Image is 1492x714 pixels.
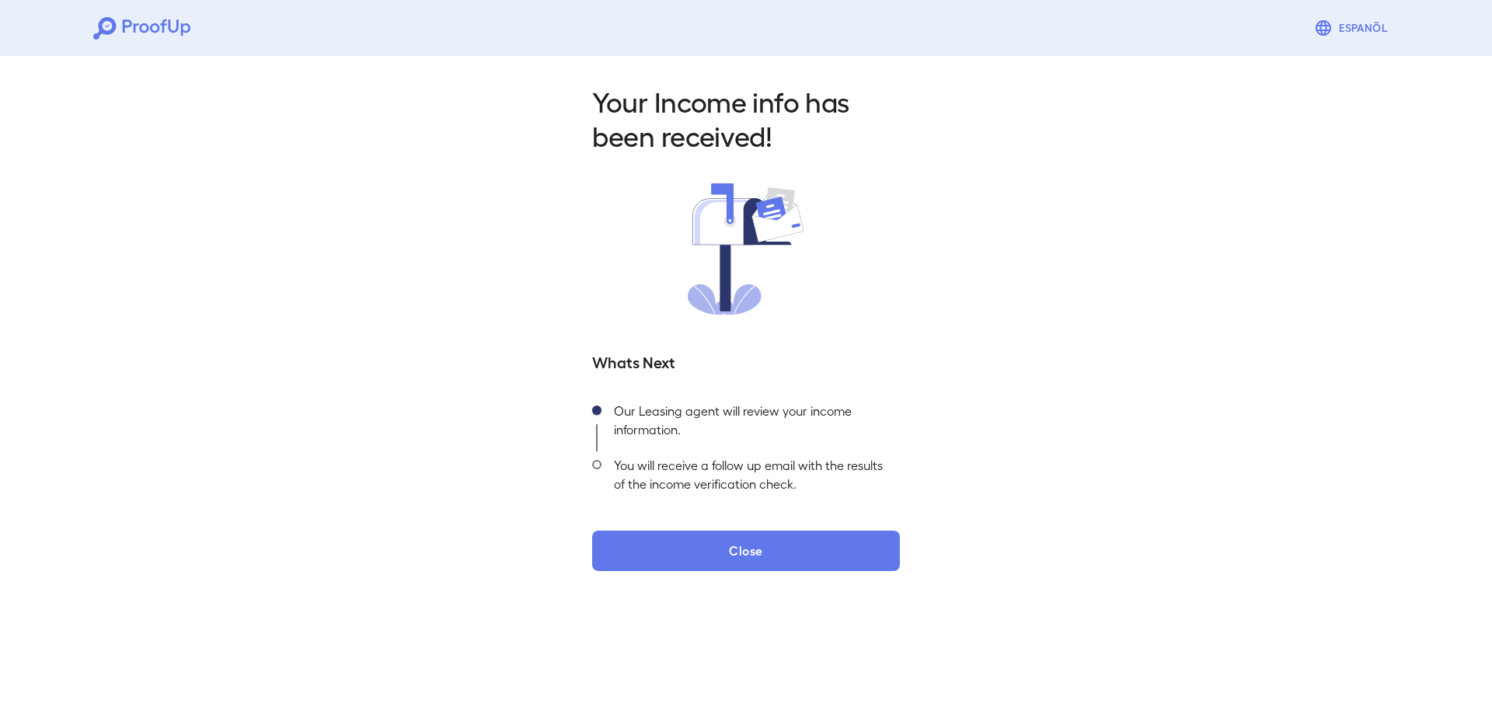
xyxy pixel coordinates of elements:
h5: Whats Next [592,350,900,372]
div: You will receive a follow up email with the results of the income verification check. [601,451,900,506]
div: Our Leasing agent will review your income information. [601,397,900,451]
h2: Your Income info has been received! [592,84,900,152]
button: Close [592,531,900,571]
img: received.svg [688,183,804,315]
button: Espanõl [1308,12,1399,44]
